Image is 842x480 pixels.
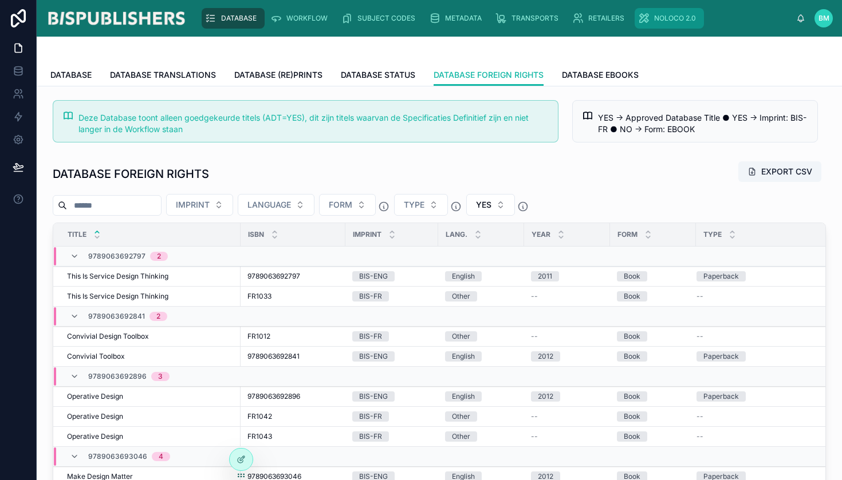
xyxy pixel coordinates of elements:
[531,351,603,362] a: 2012
[445,271,517,281] a: English
[531,292,603,301] a: --
[352,431,431,442] a: BIS-FR
[624,331,640,342] div: Book
[67,272,168,281] span: This Is Service Design Thinking
[617,391,689,402] a: Book
[617,411,689,422] a: Book
[434,69,544,81] span: DATABASE FOREIGN RIGHTS
[394,194,448,216] button: Select Button
[617,271,689,281] a: Book
[452,271,475,281] div: English
[697,432,813,441] a: --
[157,252,161,261] div: 2
[538,271,552,281] div: 2011
[88,252,145,261] span: 9789063692797
[88,312,145,321] span: 9789063692841
[329,199,352,211] span: FORM
[159,452,163,461] div: 4
[352,391,431,402] a: BIS-ENG
[562,69,639,81] span: DATABASE EBOOKS
[617,230,638,239] span: FORM
[617,351,689,362] a: Book
[531,332,603,341] a: --
[247,272,300,281] span: 9789063692797
[531,412,538,421] span: --
[445,291,517,302] a: Other
[352,291,431,302] a: BIS-FR
[67,432,123,441] span: Operative Design
[624,411,640,422] div: Book
[341,65,415,88] a: DATABASE STATUS
[452,291,470,302] div: Other
[445,331,517,342] a: Other
[738,161,821,182] button: EXPORT CSV
[78,113,529,134] span: Deze Database toont alleen goedgekeurde titels (ADT=YES), dit zijn titels waarvan de Specificatie...
[67,272,234,281] a: This Is Service Design Thinking
[67,352,125,361] span: Convivial Toolbox
[434,65,544,86] a: DATABASE FOREIGN RIGHTS
[531,432,538,441] span: --
[588,14,624,23] span: RETAILERS
[67,352,234,361] a: Convivial Toolbox
[247,292,339,301] a: FR1033
[176,199,210,211] span: IMPRINT
[697,412,703,421] span: --
[247,352,339,361] a: 9789063692841
[247,352,300,361] span: 9789063692841
[234,69,322,81] span: DATABASE (RE)PRINTS
[67,332,149,341] span: Convivial Design Toolbox
[67,432,234,441] a: Operative Design
[531,412,603,421] a: --
[598,113,806,134] span: YES → Approved Database Title ● YES → Imprint: BIS-FR ● NO → Form: EBOOK
[68,230,86,239] span: TITLE
[359,431,382,442] div: BIS-FR
[492,8,566,29] a: TRANSPORTS
[357,14,415,23] span: SUBJECT CODES
[697,271,813,281] a: Paperback
[538,391,553,402] div: 2012
[221,14,257,23] span: DATABASE
[703,351,739,362] div: Paperback
[352,411,431,422] a: BIS-FR
[352,271,431,281] a: BIS-ENG
[452,431,470,442] div: Other
[452,331,470,342] div: Other
[247,292,272,301] span: FR1033
[697,351,813,362] a: Paperback
[156,312,160,321] div: 2
[196,6,796,31] div: scrollable content
[452,351,475,362] div: English
[445,14,482,23] span: METADATA
[110,69,216,81] span: DATABASE TRANSLATIONS
[624,271,640,281] div: Book
[697,332,703,341] span: --
[697,432,703,441] span: --
[247,392,339,401] a: 9789063692896
[202,8,265,29] a: DATABASE
[703,391,739,402] div: Paperback
[452,411,470,422] div: Other
[67,412,234,421] a: Operative Design
[569,8,632,29] a: RETAILERS
[697,391,813,402] a: Paperback
[247,332,339,341] a: FR1012
[624,351,640,362] div: Book
[53,166,209,182] h1: DATABASE FOREIGN RIGHTS
[531,332,538,341] span: --
[697,332,813,341] a: --
[158,372,163,381] div: 3
[359,351,388,362] div: BIS-ENG
[50,65,92,88] a: DATABASE
[247,432,272,441] span: FR1043
[452,391,475,402] div: English
[531,432,603,441] a: --
[532,230,550,239] span: YEAR
[512,14,558,23] span: TRANSPORTS
[359,271,388,281] div: BIS-ENG
[67,392,234,401] a: Operative Design
[238,194,314,216] button: Select Button
[247,412,272,421] span: FR1042
[319,194,376,216] button: Select Button
[247,412,339,421] a: FR1042
[466,194,515,216] button: Select Button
